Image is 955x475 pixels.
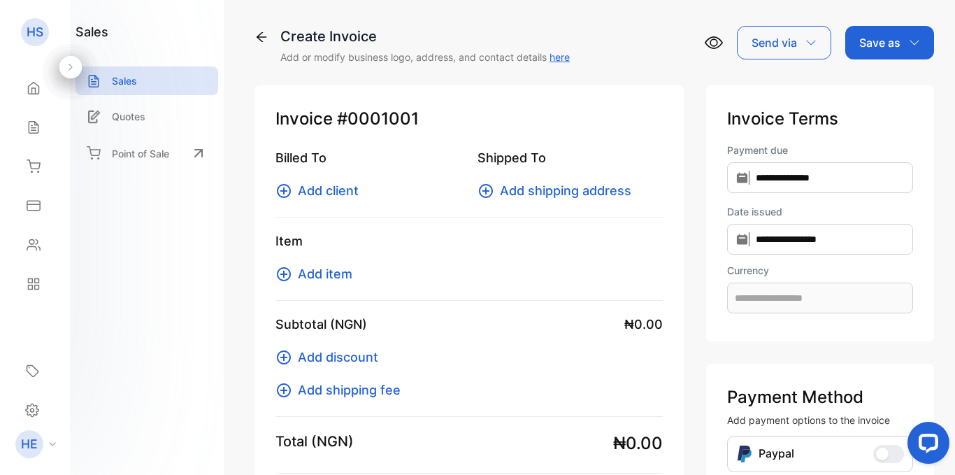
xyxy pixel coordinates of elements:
p: Item [275,232,663,250]
p: Subtotal (NGN) [275,315,367,334]
button: Save as [845,26,934,59]
p: Total (NGN) [275,431,354,452]
label: Date issued [727,204,913,219]
span: Add shipping fee [298,381,401,399]
p: Shipped To [477,148,663,167]
label: Currency [727,263,913,278]
p: Add payment options to the invoice [727,413,913,427]
button: Add client [275,181,367,200]
p: Payment Method [727,385,913,410]
span: ₦0.00 [624,315,663,334]
p: Send via [752,34,797,51]
p: Add or modify business logo, address, and contact details [280,50,570,64]
button: Add item [275,264,361,283]
img: Icon [736,445,753,463]
p: Quotes [112,109,145,124]
span: Add client [298,181,359,200]
h1: sales [76,22,108,41]
button: Add shipping address [477,181,640,200]
iframe: LiveChat chat widget [896,416,955,475]
div: Create Invoice [280,26,570,47]
span: Add shipping address [500,181,631,200]
p: HE [21,435,38,453]
span: #0001001 [337,106,419,132]
a: here [550,51,570,63]
p: HS [27,23,43,41]
p: Save as [859,34,900,51]
p: Invoice Terms [727,106,913,132]
p: Paypal [759,445,794,463]
p: Point of Sale [112,146,169,161]
span: ₦0.00 [613,431,663,456]
a: Point of Sale [76,138,218,169]
button: Send via [737,26,831,59]
span: Add item [298,264,352,283]
span: Add discount [298,348,378,367]
label: Payment due [727,143,913,157]
a: Quotes [76,102,218,131]
p: Billed To [275,148,461,167]
p: Invoice [275,106,663,132]
p: Sales [112,73,137,88]
button: Add discount [275,348,387,367]
button: Add shipping fee [275,381,409,399]
a: Sales [76,66,218,95]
